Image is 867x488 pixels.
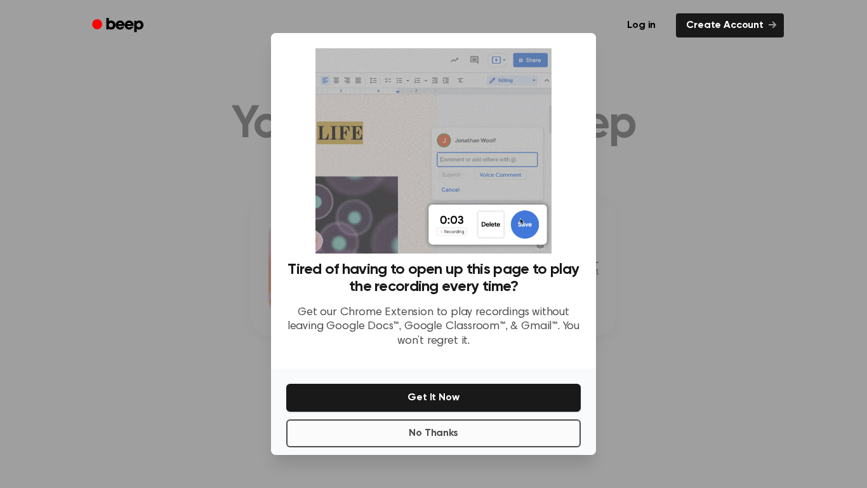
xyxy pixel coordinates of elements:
button: No Thanks [286,419,581,447]
a: Beep [83,13,155,38]
a: Create Account [676,13,784,37]
a: Log in [614,11,668,40]
img: Beep extension in action [315,48,551,254]
p: Get our Chrome Extension to play recordings without leaving Google Docs™, Google Classroom™, & Gm... [286,306,581,349]
button: Get It Now [286,384,581,412]
h3: Tired of having to open up this page to play the recording every time? [286,261,581,295]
